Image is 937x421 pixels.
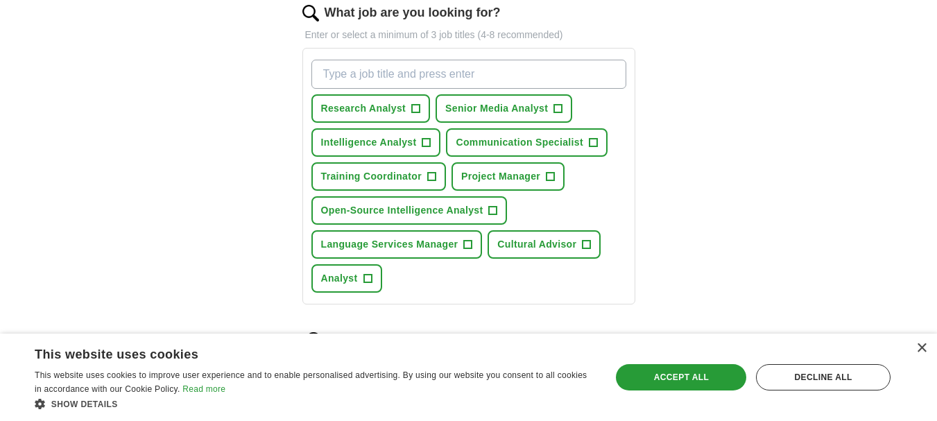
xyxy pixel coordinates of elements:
[35,370,587,394] span: This website uses cookies to improve user experience and to enable personalised advertising. By u...
[452,162,565,191] button: Project Manager
[497,237,576,252] span: Cultural Advisor
[325,3,501,22] label: What job are you looking for?
[461,169,540,184] span: Project Manager
[311,264,382,293] button: Analyst
[302,28,635,42] p: Enter or select a minimum of 3 job titles (4-8 recommended)
[182,384,225,394] a: Read more, opens a new window
[321,271,358,286] span: Analyst
[311,196,508,225] button: Open-Source Intelligence Analyst
[445,101,548,116] span: Senior Media Analyst
[616,364,746,390] div: Accept all
[321,169,422,184] span: Training Coordinator
[321,135,417,150] span: Intelligence Analyst
[311,128,441,157] button: Intelligence Analyst
[302,332,325,354] img: location.png
[311,162,446,191] button: Training Coordinator
[321,237,458,252] span: Language Services Manager
[756,364,891,390] div: Decline all
[456,135,583,150] span: Communication Specialist
[488,230,601,259] button: Cultural Advisor
[446,128,607,157] button: Communication Specialist
[35,397,594,411] div: Show details
[51,399,118,409] span: Show details
[436,94,572,123] button: Senior Media Analyst
[311,60,626,89] input: Type a job title and press enter
[916,343,927,354] div: Close
[311,94,431,123] button: Research Analyst
[35,342,560,363] div: This website uses cookies
[302,5,319,22] img: search.png
[321,203,483,218] span: Open-Source Intelligence Analyst
[311,230,483,259] button: Language Services Manager
[321,101,406,116] span: Research Analyst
